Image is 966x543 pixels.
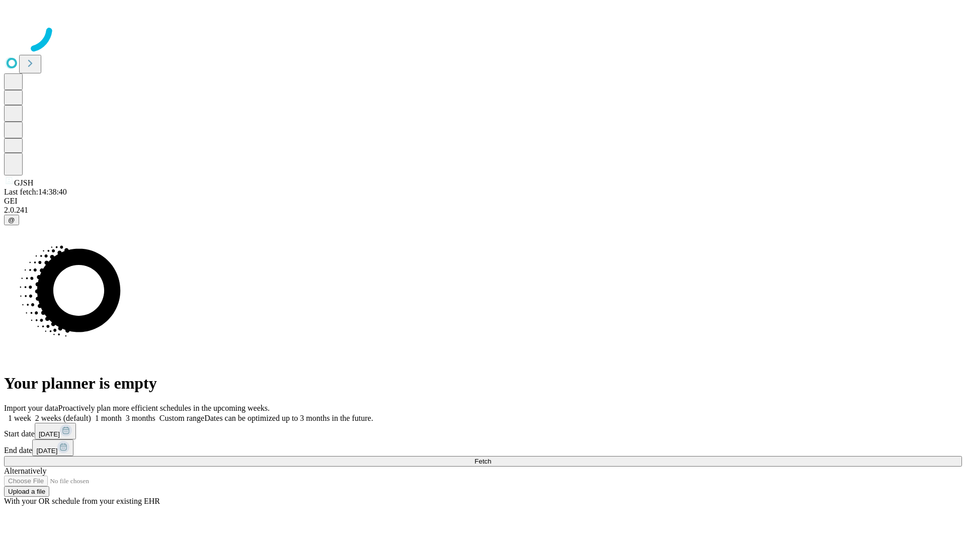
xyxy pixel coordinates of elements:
[35,423,76,439] button: [DATE]
[14,178,33,187] span: GJSH
[4,374,962,393] h1: Your planner is empty
[4,206,962,215] div: 2.0.241
[4,423,962,439] div: Start date
[95,414,122,422] span: 1 month
[39,430,60,438] span: [DATE]
[8,414,31,422] span: 1 week
[4,197,962,206] div: GEI
[8,216,15,224] span: @
[4,215,19,225] button: @
[474,458,491,465] span: Fetch
[4,188,67,196] span: Last fetch: 14:38:40
[204,414,373,422] span: Dates can be optimized up to 3 months in the future.
[4,497,160,505] span: With your OR schedule from your existing EHR
[35,414,91,422] span: 2 weeks (default)
[4,439,962,456] div: End date
[4,404,58,412] span: Import your data
[36,447,57,455] span: [DATE]
[4,486,49,497] button: Upload a file
[58,404,270,412] span: Proactively plan more efficient schedules in the upcoming weeks.
[32,439,73,456] button: [DATE]
[4,456,962,467] button: Fetch
[159,414,204,422] span: Custom range
[4,467,46,475] span: Alternatively
[126,414,155,422] span: 3 months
